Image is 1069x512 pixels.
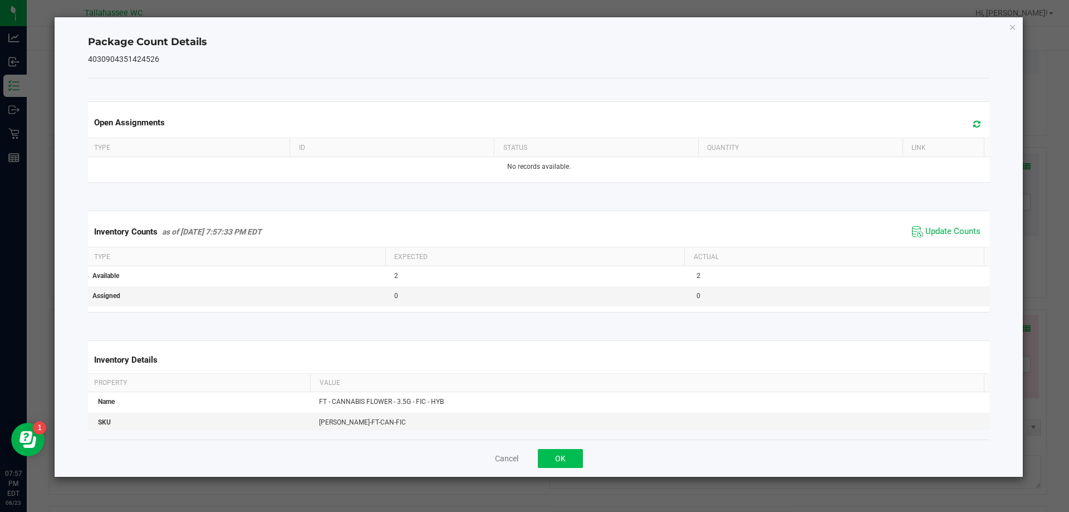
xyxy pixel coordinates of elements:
span: [PERSON_NAME]-FT-CAN-FIC [319,418,406,426]
span: 0 [697,292,700,300]
span: Available [92,272,119,280]
span: Inventory Details [94,355,158,365]
span: Name [98,398,115,406]
h5: 4030904351424526 [88,55,990,64]
button: Cancel [495,453,518,464]
span: Type [94,144,110,152]
span: 0 [394,292,398,300]
td: No records available. [86,157,992,177]
span: Assigned [92,292,120,300]
span: 2 [394,272,398,280]
span: ID [299,144,305,152]
span: FT - CANNABIS FLOWER - 3.5G - FIC - HYB [319,398,444,406]
iframe: Resource center [11,423,45,456]
span: Expected [394,253,428,261]
span: 2 [697,272,700,280]
h4: Package Count Details [88,35,990,50]
button: OK [538,449,583,468]
span: Open Assignments [94,118,165,128]
span: Inventory Counts [94,227,158,237]
span: SKU [98,418,111,426]
span: Property [94,379,127,387]
span: Update Counts [925,226,980,237]
span: as of [DATE] 7:57:33 PM EDT [162,227,262,236]
span: Link [911,144,926,152]
span: Status [503,144,527,152]
iframe: Resource center unread badge [33,421,46,435]
button: Close [1009,20,1017,33]
span: Quantity [707,144,739,152]
span: Value [320,379,340,387]
span: Actual [694,253,719,261]
span: Type [94,253,110,261]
